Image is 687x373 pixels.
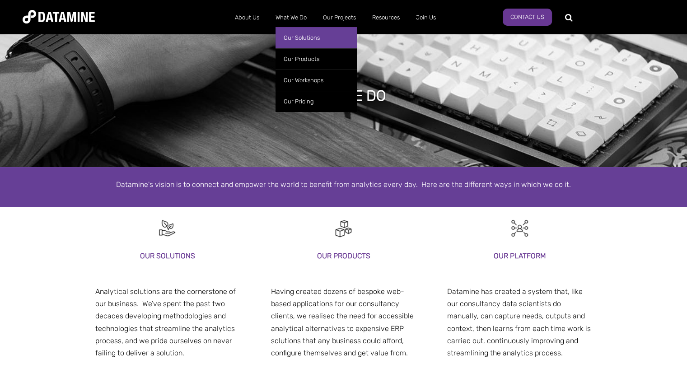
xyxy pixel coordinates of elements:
img: Datamine [23,10,95,23]
h1: what we do [302,86,386,106]
span: Analytical solutions are the cornerstone of our business. We’ve spent the past two decades develo... [95,287,236,357]
a: Resources [364,6,408,29]
a: Our Pricing [276,91,357,112]
p: Datamine's vision is to connect and empower the world to benefit from analytics every day. Here a... [86,178,601,191]
a: Our Products [276,48,357,70]
h3: Our solutions [95,250,240,262]
a: About Us [227,6,267,29]
span: our platform [95,270,136,279]
a: Our Solutions [276,27,357,48]
img: Digital Activation-1 [333,218,354,238]
a: Our Workshops [276,70,357,91]
a: Our Projects [315,6,364,29]
img: Recruitment Black-10-1 [157,218,178,238]
a: Contact Us [503,9,552,26]
a: Join Us [408,6,444,29]
span: Having created dozens of bespoke web-based applications for our consultancy clients, we realised ... [271,287,414,357]
a: What We Do [267,6,315,29]
span: Datamine has created a system that, like our consultancy data scientists do manually, can capture... [447,287,591,357]
span: our platform [447,270,488,279]
span: our platform [271,270,312,279]
h3: our platform [447,250,592,262]
h3: our products [271,250,416,262]
img: Customer Analytics-1 [509,218,530,238]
